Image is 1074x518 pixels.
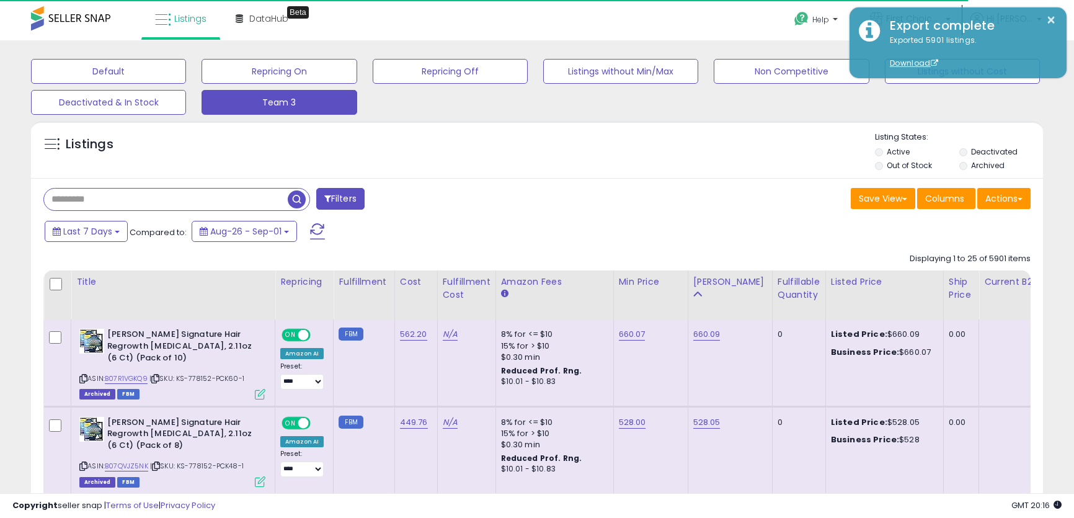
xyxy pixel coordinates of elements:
[107,329,258,367] b: [PERSON_NAME] Signature Hair Regrowth [MEDICAL_DATA], 2.11oz (6 Ct) (Pack of 10)
[79,477,115,488] span: Listings that have been deleted from Seller Central
[63,225,112,238] span: Last 7 Days
[280,450,324,478] div: Preset:
[619,275,683,288] div: Min Price
[881,35,1057,69] div: Exported 5901 listings.
[881,17,1057,35] div: Export complete
[501,288,508,300] small: Amazon Fees.
[949,417,969,428] div: 0.00
[831,434,899,445] b: Business Price:
[202,90,357,115] button: Team 3
[501,275,608,288] div: Amazon Fees
[971,146,1018,157] label: Deactivated
[917,188,975,209] button: Columns
[76,275,270,288] div: Title
[784,2,850,40] a: Help
[339,275,389,288] div: Fulfillment
[971,160,1005,171] label: Archived
[794,11,809,27] i: Get Help
[693,328,721,341] a: 660.09
[831,347,934,358] div: $660.07
[339,416,363,429] small: FBM
[309,418,329,428] span: OFF
[543,59,698,84] button: Listings without Min/Max
[501,352,604,363] div: $0.30 min
[778,417,816,428] div: 0
[1046,12,1056,28] button: ×
[373,59,528,84] button: Repricing Off
[851,188,915,209] button: Save View
[977,188,1031,209] button: Actions
[287,6,309,19] div: Tooltip anchor
[501,464,604,475] div: $10.01 - $10.83
[443,416,458,429] a: N/A
[501,428,604,439] div: 15% for > $10
[501,453,582,463] b: Reduced Prof. Rng.
[130,226,187,238] span: Compared to:
[778,329,816,340] div: 0
[105,373,148,384] a: B07R1VGKQ9
[192,221,297,242] button: Aug-26 - Sep-01
[619,328,646,341] a: 660.07
[693,416,721,429] a: 528.05
[79,329,104,354] img: 51NnbmSVkYL._SL40_.jpg
[280,362,324,390] div: Preset:
[66,136,113,153] h5: Listings
[149,373,244,383] span: | SKU: KS-778152-PCK60-1
[501,365,582,376] b: Reduced Prof. Rng.
[105,461,148,471] a: B07QVJZ5NK
[501,341,604,352] div: 15% for > $10
[443,328,458,341] a: N/A
[79,329,265,398] div: ASIN:
[501,439,604,450] div: $0.30 min
[161,499,215,511] a: Privacy Policy
[12,500,215,512] div: seller snap | |
[339,328,363,341] small: FBM
[910,253,1031,265] div: Displaying 1 to 25 of 5901 items
[45,221,128,242] button: Last 7 Days
[309,330,329,341] span: OFF
[831,275,938,288] div: Listed Price
[501,377,604,387] div: $10.01 - $10.83
[79,389,115,400] span: Listings that have been deleted from Seller Central
[875,132,1043,143] p: Listing States:
[117,477,140,488] span: FBM
[117,389,140,400] span: FBM
[831,434,934,445] div: $528
[887,160,932,171] label: Out of Stock
[316,188,365,210] button: Filters
[831,328,887,340] b: Listed Price:
[174,12,206,25] span: Listings
[778,275,820,301] div: Fulfillable Quantity
[812,14,829,25] span: Help
[400,416,428,429] a: 449.76
[31,59,186,84] button: Default
[280,275,328,288] div: Repricing
[202,59,357,84] button: Repricing On
[619,416,646,429] a: 528.00
[283,330,298,341] span: ON
[107,417,258,455] b: [PERSON_NAME] Signature Hair Regrowth [MEDICAL_DATA], 2.11oz (6 Ct) (Pack of 8)
[150,461,244,471] span: | SKU: KS-778152-PCK48-1
[831,416,887,428] b: Listed Price:
[443,275,490,301] div: Fulfillment Cost
[693,275,767,288] div: [PERSON_NAME]
[501,417,604,428] div: 8% for <= $10
[79,417,104,442] img: 51NnbmSVkYL._SL40_.jpg
[925,192,964,205] span: Columns
[210,225,282,238] span: Aug-26 - Sep-01
[831,417,934,428] div: $528.05
[831,346,899,358] b: Business Price:
[949,275,974,301] div: Ship Price
[283,418,298,428] span: ON
[400,328,427,341] a: 562.20
[501,329,604,340] div: 8% for <= $10
[831,329,934,340] div: $660.09
[949,329,969,340] div: 0.00
[1011,499,1062,511] span: 2025-09-9 20:16 GMT
[31,90,186,115] button: Deactivated & In Stock
[12,499,58,511] strong: Copyright
[280,436,324,447] div: Amazon AI
[106,499,159,511] a: Terms of Use
[714,59,869,84] button: Non Competitive
[79,417,265,486] div: ASIN:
